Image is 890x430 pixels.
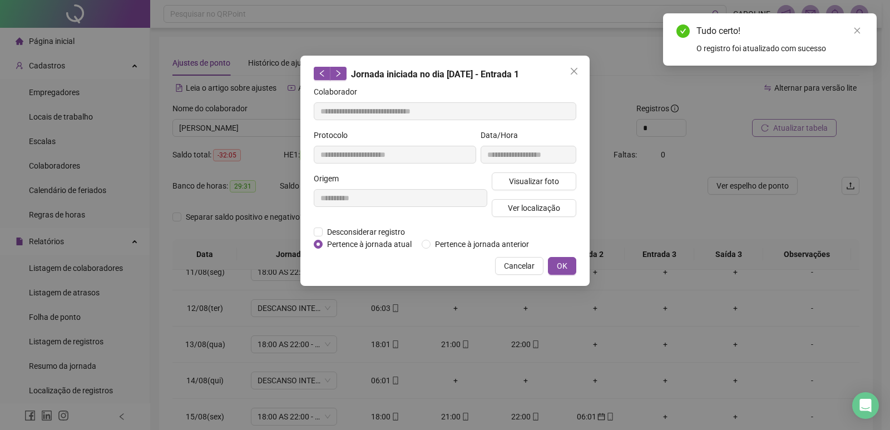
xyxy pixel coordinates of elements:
div: O registro foi atualizado com sucesso [696,42,863,55]
span: Pertence à jornada anterior [431,238,533,250]
span: close [853,27,861,34]
span: Cancelar [504,260,535,272]
button: Ver localização [492,199,576,217]
span: left [318,70,326,77]
label: Colaborador [314,86,364,98]
a: Close [851,24,863,37]
label: Protocolo [314,129,355,141]
span: Desconsiderar registro [323,226,409,238]
span: Ver localização [508,202,560,214]
span: OK [557,260,567,272]
button: Close [565,62,583,80]
button: OK [548,257,576,275]
div: Tudo certo! [696,24,863,38]
label: Origem [314,172,346,185]
span: Pertence à jornada atual [323,238,416,250]
span: right [334,70,342,77]
button: right [330,67,347,80]
label: Data/Hora [481,129,525,141]
span: Visualizar foto [509,175,559,187]
span: close [570,67,578,76]
button: left [314,67,330,80]
button: Visualizar foto [492,172,576,190]
div: Jornada iniciada no dia [DATE] - Entrada 1 [314,67,576,81]
div: Open Intercom Messenger [852,392,879,419]
button: Cancelar [495,257,543,275]
span: check-circle [676,24,690,38]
